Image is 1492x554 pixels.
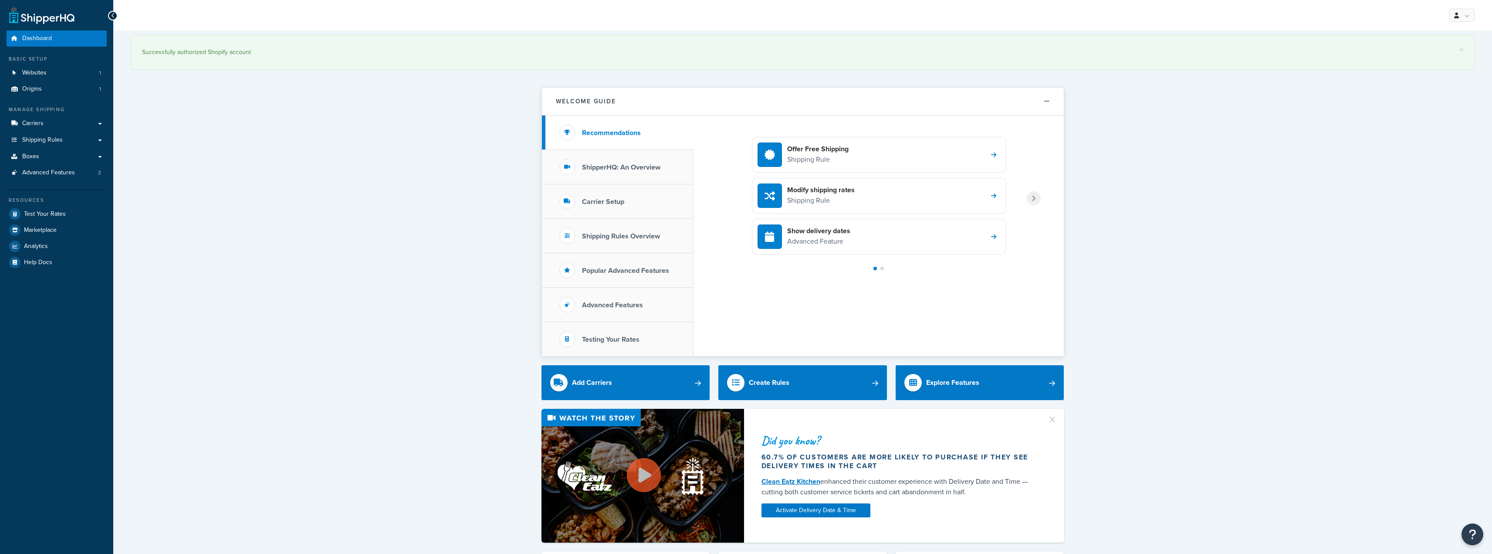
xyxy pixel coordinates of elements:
a: Websites1 [7,65,107,81]
div: Add Carriers [572,377,612,389]
h4: Modify shipping rates [787,185,855,195]
div: Create Rules [749,377,789,389]
a: Carriers [7,116,107,132]
li: Websites [7,65,107,81]
p: Shipping Rule [787,154,849,165]
h3: Shipping Rules Overview [582,232,660,240]
span: Carriers [22,120,44,127]
li: Origins [7,81,107,97]
h2: Welcome Guide [556,98,616,105]
div: Basic Setup [7,55,107,63]
div: 60.7% of customers are more likely to purchase if they see delivery times in the cart [761,453,1037,470]
span: Analytics [24,243,48,250]
button: Open Resource Center [1462,523,1483,545]
div: Resources [7,197,107,204]
span: Shipping Rules [22,136,63,144]
span: Test Your Rates [24,211,66,218]
a: Create Rules [718,365,887,400]
a: Test Your Rates [7,206,107,222]
h4: Offer Free Shipping [787,144,849,154]
div: enhanced their customer experience with Delivery Date and Time — cutting both customer service ti... [761,476,1037,497]
span: Advanced Features [22,169,75,177]
h3: Popular Advanced Features [582,267,669,275]
a: Marketplace [7,222,107,238]
a: Help Docs [7,255,107,270]
div: Successfully authorized Shopify account [142,46,1463,58]
h3: Testing Your Rates [582,336,639,343]
button: Welcome Guide [542,88,1064,116]
img: Video thumbnail [541,409,744,543]
span: Help Docs [24,259,52,266]
h4: Show delivery dates [787,226,850,236]
h3: ShipperHQ: An Overview [582,163,660,171]
a: Origins1 [7,81,107,97]
span: 1 [99,69,101,77]
div: Manage Shipping [7,106,107,113]
a: Clean Eatz Kitchen [761,476,820,486]
h3: Advanced Features [582,301,643,309]
span: Dashboard [22,35,52,42]
a: Explore Features [896,365,1064,400]
a: Shipping Rules [7,132,107,148]
a: Activate Delivery Date & Time [761,503,870,517]
a: Boxes [7,149,107,165]
h3: Recommendations [582,129,641,137]
span: Origins [22,85,42,93]
span: Marketplace [24,227,57,234]
a: Add Carriers [541,365,710,400]
span: Boxes [22,153,39,160]
span: 2 [98,169,101,177]
a: × [1460,46,1463,53]
a: Advanced Features2 [7,165,107,181]
li: Advanced Features [7,165,107,181]
h3: Carrier Setup [582,198,624,206]
a: Dashboard [7,31,107,47]
a: Analytics [7,238,107,254]
span: 1 [99,85,101,93]
div: Did you know? [761,435,1037,447]
span: Websites [22,69,47,77]
div: Explore Features [926,377,979,389]
p: Advanced Feature [787,236,850,247]
p: Shipping Rule [787,195,855,206]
